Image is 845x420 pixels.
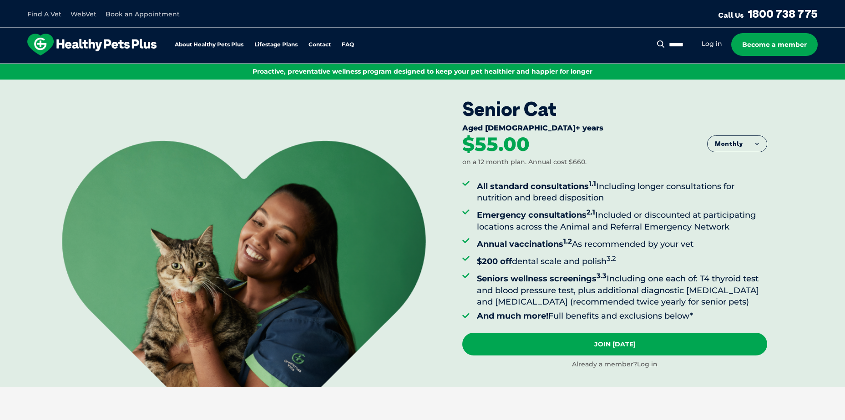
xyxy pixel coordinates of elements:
[563,237,572,245] sup: 1.2
[477,310,767,322] li: Full benefits and exclusions below*
[477,256,512,266] strong: $200 off
[62,140,426,387] img: <br /> <b>Warning</b>: Undefined variable $title in <b>/var/www/html/current/codepool/wp-content/...
[731,33,818,56] a: Become a member
[462,360,767,369] div: Already a member?
[477,210,595,220] strong: Emergency consultations
[597,271,607,280] sup: 3.3
[655,40,667,49] button: Search
[462,124,767,135] div: Aged [DEMOGRAPHIC_DATA]+ years
[462,135,530,155] div: $55.00
[589,179,596,188] sup: 1.1
[718,7,818,20] a: Call Us1800 738 775
[462,98,767,120] div: Senior Cat
[27,34,157,55] img: hpp-logo
[637,360,658,368] a: Log in
[607,254,616,263] sup: 3.2
[462,333,767,355] a: Join [DATE]
[477,270,767,308] li: Including one each of: T4 thyroid test and blood pressure test, plus additional diagnostic [MEDIC...
[477,274,607,284] strong: Seniors wellness screenings
[477,235,767,250] li: As recommended by your vet
[253,67,592,75] span: Proactive, preventative wellness program designed to keep your pet healthier and happier for longer
[71,10,96,18] a: WebVet
[477,239,572,249] strong: Annual vaccinations
[477,181,596,191] strong: All standard consultations
[106,10,180,18] a: Book an Appointment
[254,42,298,48] a: Lifestage Plans
[309,42,331,48] a: Contact
[708,136,767,152] button: Monthly
[477,311,548,321] strong: And much more!
[718,10,744,20] span: Call Us
[462,158,587,167] div: on a 12 month plan. Annual cost $660.
[175,42,243,48] a: About Healthy Pets Plus
[477,206,767,232] li: Included or discounted at participating locations across the Animal and Referral Emergency Network
[587,208,595,216] sup: 2.1
[342,42,354,48] a: FAQ
[27,10,61,18] a: Find A Vet
[477,253,767,267] li: dental scale and polish
[702,40,722,48] a: Log in
[477,178,767,204] li: Including longer consultations for nutrition and breed disposition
